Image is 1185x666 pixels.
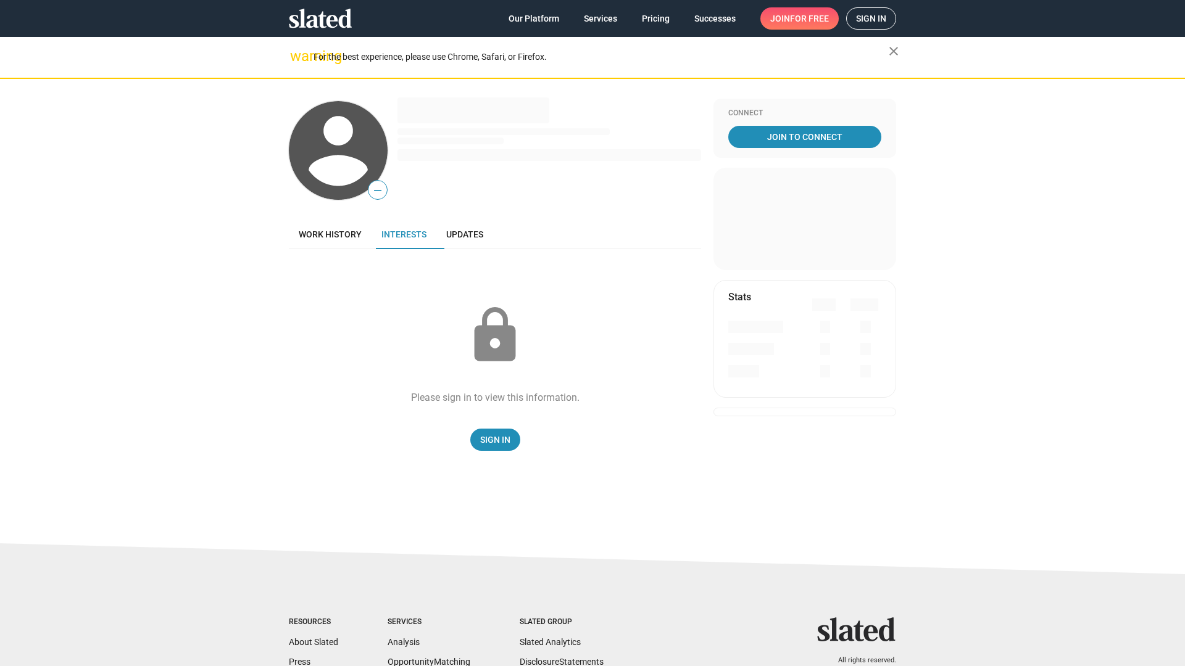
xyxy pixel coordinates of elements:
[289,637,338,647] a: About Slated
[368,183,387,199] span: —
[790,7,829,30] span: for free
[574,7,627,30] a: Services
[289,220,372,249] a: Work history
[632,7,680,30] a: Pricing
[728,290,751,303] mat-card-title: Stats
[584,7,617,30] span: Services
[509,7,559,30] span: Our Platform
[694,7,736,30] span: Successes
[411,391,580,404] div: Please sign in to view this information.
[886,44,901,59] mat-icon: close
[770,7,829,30] span: Join
[290,49,305,64] mat-icon: warning
[388,637,420,647] a: Analysis
[760,7,839,30] a: Joinfor free
[480,429,510,451] span: Sign In
[314,49,889,65] div: For the best experience, please use Chrome, Safari, or Firefox.
[299,229,362,239] span: Work history
[499,7,569,30] a: Our Platform
[289,617,338,627] div: Resources
[728,126,881,148] a: Join To Connect
[464,305,526,366] mat-icon: lock
[731,126,879,148] span: Join To Connect
[470,429,520,451] a: Sign In
[728,109,881,118] div: Connect
[520,637,581,647] a: Slated Analytics
[684,7,746,30] a: Successes
[520,617,604,627] div: Slated Group
[856,8,886,29] span: Sign in
[388,617,470,627] div: Services
[436,220,493,249] a: Updates
[642,7,670,30] span: Pricing
[381,229,426,239] span: Interests
[372,220,436,249] a: Interests
[446,229,483,239] span: Updates
[846,7,896,30] a: Sign in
